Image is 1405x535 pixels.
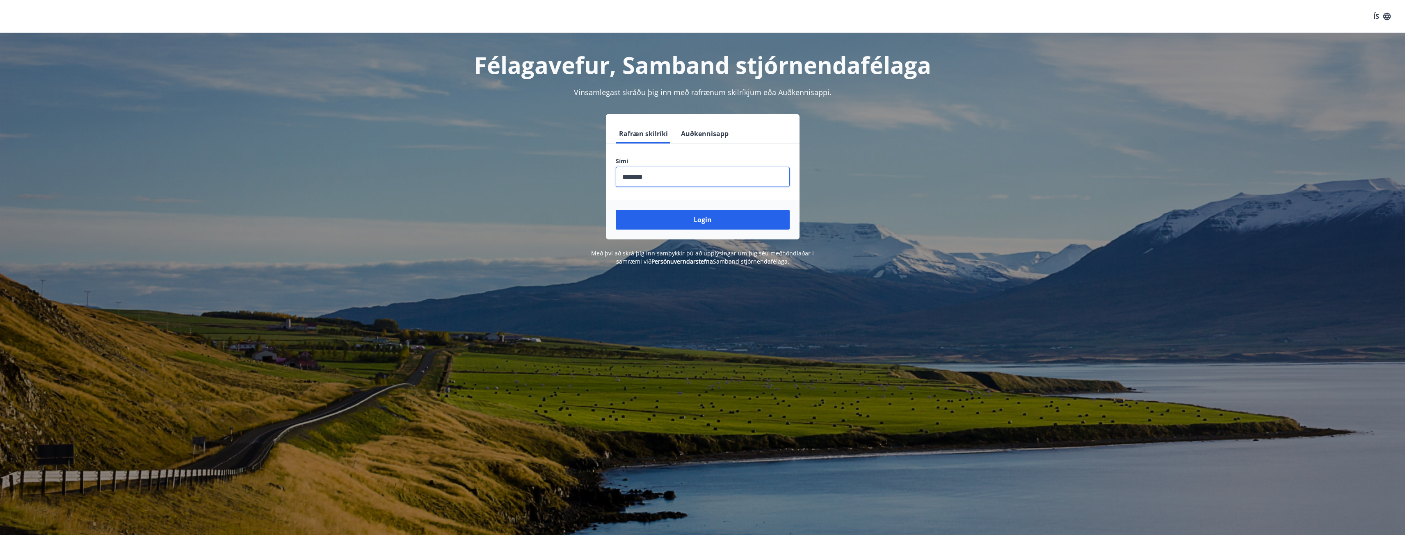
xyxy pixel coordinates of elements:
[678,124,732,143] button: Auðkennisapp
[591,249,814,265] span: Með því að skrá þig inn samþykkir þú að upplýsingar um þig séu meðhöndlaðar í samræmi við Samband...
[616,124,671,143] button: Rafræn skilríki
[574,87,832,97] span: Vinsamlegast skráðu þig inn með rafrænum skilríkjum eða Auðkennisappi.
[417,49,988,80] h1: Félagavefur, Samband stjórnendafélaga
[1369,9,1395,24] button: ÍS
[616,157,790,165] label: Sími
[651,257,713,265] a: Persónuverndarstefna
[616,210,790,230] button: Login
